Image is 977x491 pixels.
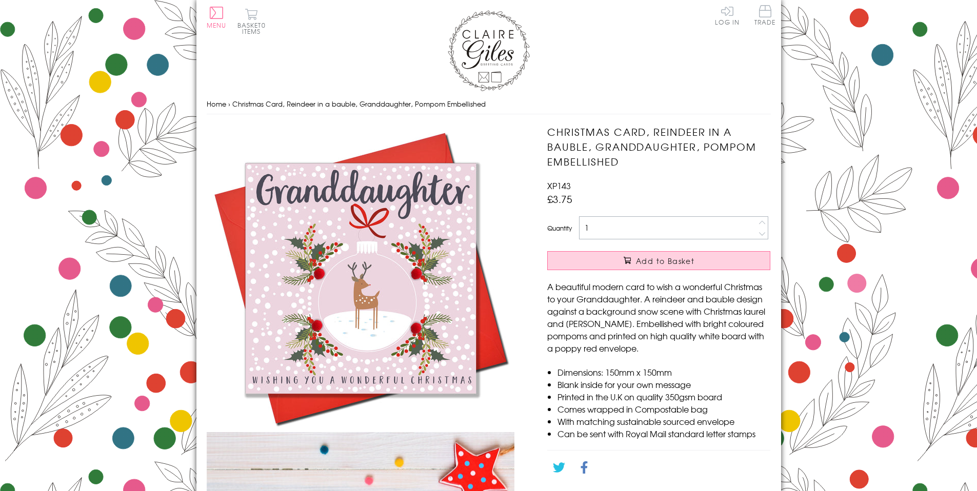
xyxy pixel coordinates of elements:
h1: Christmas Card, Reindeer in a bauble, Granddaughter, Pompom Embellished [547,125,770,169]
span: Add to Basket [636,256,694,266]
label: Quantity [547,223,572,233]
span: 0 items [242,21,266,36]
li: Dimensions: 150mm x 150mm [557,366,770,378]
span: Christmas Card, Reindeer in a bauble, Granddaughter, Pompom Embellished [232,99,486,109]
a: Trade [754,5,776,27]
button: Add to Basket [547,251,770,270]
li: With matching sustainable sourced envelope [557,415,770,427]
span: Menu [207,21,227,30]
li: Blank inside for your own message [557,378,770,391]
a: Log In [715,5,740,25]
button: Menu [207,7,227,28]
li: Comes wrapped in Compostable bag [557,403,770,415]
li: Printed in the U.K on quality 350gsm board [557,391,770,403]
span: £3.75 [547,192,572,206]
nav: breadcrumbs [207,94,771,115]
li: Can be sent with Royal Mail standard letter stamps [557,427,770,440]
span: Trade [754,5,776,25]
p: A beautiful modern card to wish a wonderful Christmas to your Granddaughter. A reindeer and baubl... [547,280,770,354]
button: Basket0 items [237,8,266,34]
img: Claire Giles Greetings Cards [448,10,530,91]
span: XP143 [547,179,571,192]
span: › [228,99,230,109]
img: Christmas Card, Reindeer in a bauble, Granddaughter, Pompom Embellished [207,125,514,432]
a: Home [207,99,226,109]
